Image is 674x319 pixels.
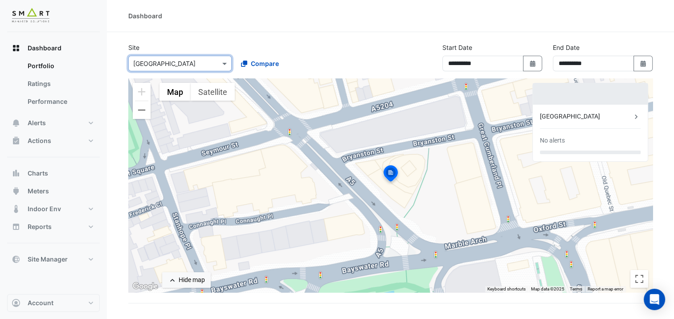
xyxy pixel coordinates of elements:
[28,204,61,213] span: Indoor Env
[28,169,48,178] span: Charts
[7,218,100,236] button: Reports
[570,286,582,291] a: Terms (opens in new tab)
[529,60,537,67] fa-icon: Select Date
[20,57,100,75] a: Portfolio
[128,43,139,52] label: Site
[12,222,20,231] app-icon: Reports
[131,281,160,292] img: Google
[11,7,51,25] img: Company Logo
[7,39,100,57] button: Dashboard
[630,270,648,288] button: Toggle fullscreen view
[235,56,285,71] button: Compare
[12,255,20,264] app-icon: Site Manager
[7,250,100,268] button: Site Manager
[12,136,20,145] app-icon: Actions
[28,299,53,307] span: Account
[251,59,279,68] span: Compare
[7,132,100,150] button: Actions
[28,119,46,127] span: Alerts
[12,44,20,53] app-icon: Dashboard
[644,289,665,310] div: Open Intercom Messenger
[7,182,100,200] button: Meters
[131,281,160,292] a: Open this area in Google Maps (opens a new window)
[487,286,526,292] button: Keyboard shortcuts
[7,114,100,132] button: Alerts
[128,11,162,20] div: Dashboard
[133,83,151,101] button: Zoom in
[7,164,100,182] button: Charts
[179,275,205,285] div: Hide map
[540,136,565,145] div: No alerts
[162,272,211,288] button: Hide map
[28,222,52,231] span: Reports
[12,169,20,178] app-icon: Charts
[12,119,20,127] app-icon: Alerts
[7,57,100,114] div: Dashboard
[20,93,100,110] a: Performance
[588,286,623,291] a: Report a map error
[531,286,564,291] span: Map data ©2025
[28,187,49,196] span: Meters
[381,164,400,185] img: site-pin-selected.svg
[159,83,191,101] button: Show street map
[28,136,51,145] span: Actions
[28,255,68,264] span: Site Manager
[12,204,20,213] app-icon: Indoor Env
[7,294,100,312] button: Account
[133,101,151,119] button: Zoom out
[553,43,580,52] label: End Date
[639,60,647,67] fa-icon: Select Date
[12,187,20,196] app-icon: Meters
[7,200,100,218] button: Indoor Env
[28,44,61,53] span: Dashboard
[20,75,100,93] a: Ratings
[191,83,235,101] button: Show satellite imagery
[442,43,472,52] label: Start Date
[540,112,632,121] div: [GEOGRAPHIC_DATA]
